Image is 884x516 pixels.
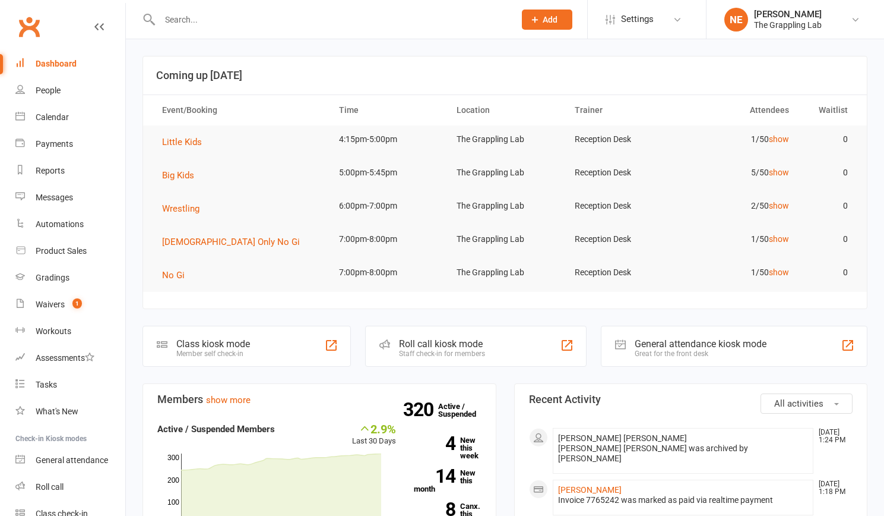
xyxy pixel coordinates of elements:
[15,318,125,345] a: Workouts
[813,480,852,496] time: [DATE] 1:18 PM
[36,59,77,68] div: Dashboard
[682,159,800,187] td: 5/50
[36,273,69,282] div: Gradings
[522,10,572,30] button: Add
[15,211,125,238] a: Automations
[15,447,125,474] a: General attendance kiosk mode
[682,225,800,253] td: 1/50
[36,407,78,416] div: What's New
[800,192,858,220] td: 0
[162,270,185,281] span: No Gi
[15,158,125,184] a: Reports
[352,422,396,448] div: Last 30 Days
[15,77,125,104] a: People
[769,168,789,177] a: show
[800,125,858,153] td: 0
[564,125,682,153] td: Reception Desk
[558,443,809,464] div: [PERSON_NAME] [PERSON_NAME] was archived by [PERSON_NAME]
[635,338,766,350] div: General attendance kiosk mode
[156,70,854,81] h3: Coming up [DATE]
[15,51,125,77] a: Dashboard
[682,125,800,153] td: 1/50
[769,234,789,244] a: show
[36,219,84,229] div: Automations
[769,268,789,277] a: show
[14,12,44,42] a: Clubworx
[36,353,94,363] div: Assessments
[328,125,446,153] td: 4:15pm-5:00pm
[15,265,125,291] a: Gradings
[800,259,858,287] td: 0
[414,469,481,493] a: 14New this month
[558,495,809,505] div: Invoice 7765242 was marked as paid via realtime payment
[682,95,800,125] th: Attendees
[403,401,438,419] strong: 320
[162,203,199,214] span: Wrestling
[682,192,800,220] td: 2/50
[399,350,485,358] div: Staff check-in for members
[162,170,194,181] span: Big Kids
[558,485,622,495] a: [PERSON_NAME]
[328,259,446,287] td: 7:00pm-8:00pm
[328,159,446,187] td: 5:00pm-5:45pm
[414,436,481,460] a: 4New this week
[36,86,61,95] div: People
[446,125,564,153] td: The Grappling Lab
[176,350,250,358] div: Member self check-in
[15,104,125,131] a: Calendar
[564,95,682,125] th: Trainer
[446,95,564,125] th: Location
[328,225,446,253] td: 7:00pm-8:00pm
[162,135,210,149] button: Little Kids
[157,424,275,435] strong: Active / Suspended Members
[543,15,557,24] span: Add
[15,291,125,318] a: Waivers 1
[724,8,748,32] div: NE
[399,338,485,350] div: Roll call kiosk mode
[36,380,57,389] div: Tasks
[36,326,71,336] div: Workouts
[36,482,64,492] div: Roll call
[564,192,682,220] td: Reception Desk
[558,433,687,443] span: [PERSON_NAME] [PERSON_NAME]
[682,259,800,287] td: 1/50
[162,268,193,282] button: No Gi
[36,193,73,202] div: Messages
[36,139,73,149] div: Payments
[761,394,853,414] button: All activities
[446,192,564,220] td: The Grappling Lab
[151,95,328,125] th: Event/Booking
[162,168,202,183] button: Big Kids
[36,112,69,122] div: Calendar
[635,350,766,358] div: Great for the front desk
[754,20,822,30] div: The Grappling Lab
[36,455,108,465] div: General attendance
[414,467,455,485] strong: 14
[352,422,396,435] div: 2.9%
[564,159,682,187] td: Reception Desk
[162,202,208,216] button: Wrestling
[15,474,125,501] a: Roll call
[621,6,654,33] span: Settings
[176,338,250,350] div: Class kiosk mode
[800,225,858,253] td: 0
[564,259,682,287] td: Reception Desk
[774,398,823,409] span: All activities
[800,95,858,125] th: Waitlist
[800,159,858,187] td: 0
[529,394,853,405] h3: Recent Activity
[328,192,446,220] td: 6:00pm-7:00pm
[157,394,481,405] h3: Members
[414,435,455,452] strong: 4
[446,225,564,253] td: The Grappling Lab
[72,298,82,309] span: 1
[769,201,789,210] a: show
[754,9,822,20] div: [PERSON_NAME]
[564,225,682,253] td: Reception Desk
[446,259,564,287] td: The Grappling Lab
[36,166,65,175] div: Reports
[15,345,125,372] a: Assessments
[162,137,202,147] span: Little Kids
[15,131,125,158] a: Payments
[446,159,564,187] td: The Grappling Lab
